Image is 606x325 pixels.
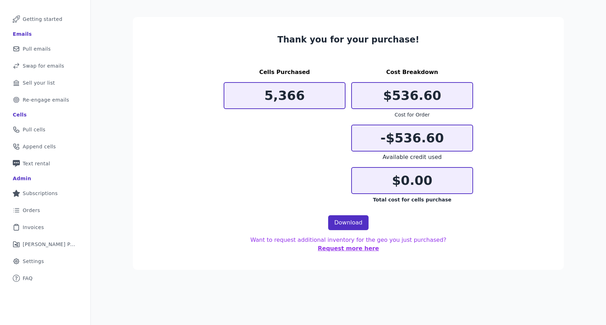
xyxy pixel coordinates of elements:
a: Orders [6,203,85,218]
span: Getting started [23,16,62,23]
p: Want to request additional inventory for the geo you just purchased? [224,236,473,253]
a: Settings [6,253,85,269]
span: Sell your list [23,79,55,86]
a: Pull cells [6,122,85,137]
a: Invoices [6,219,85,235]
span: Subscriptions [23,190,58,197]
a: Pull emails [6,41,85,57]
span: Settings [23,258,44,265]
p: -$536.60 [352,131,472,145]
a: Append cells [6,139,85,154]
div: Admin [13,175,31,182]
span: Orders [23,207,40,214]
span: Pull emails [23,45,51,52]
a: FAQ [6,270,85,286]
span: Swap for emails [23,62,64,69]
h3: Thank you for your purchase! [224,34,473,45]
h3: Cells Purchased [224,68,346,76]
span: Total cost for cells purchase [373,197,451,203]
a: Download [328,215,369,230]
p: $536.60 [352,89,472,103]
button: Request more here [318,244,379,253]
div: Cells [13,111,27,118]
a: Swap for emails [6,58,85,74]
a: [PERSON_NAME] Performance [6,236,85,252]
p: 5,366 [224,89,345,103]
a: Re-engage emails [6,92,85,108]
span: Append cells [23,143,56,150]
span: Cost for Order [394,112,430,118]
a: Getting started [6,11,85,27]
span: Text rental [23,160,50,167]
span: [PERSON_NAME] Performance [23,241,76,248]
div: Emails [13,30,32,38]
p: $0.00 [352,173,472,188]
a: Text rental [6,156,85,171]
a: Sell your list [6,75,85,91]
span: Pull cells [23,126,45,133]
a: Subscriptions [6,186,85,201]
span: Available credit used [383,154,442,160]
span: Re-engage emails [23,96,69,103]
span: Invoices [23,224,44,231]
h3: Cost Breakdown [351,68,473,76]
span: FAQ [23,275,33,282]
